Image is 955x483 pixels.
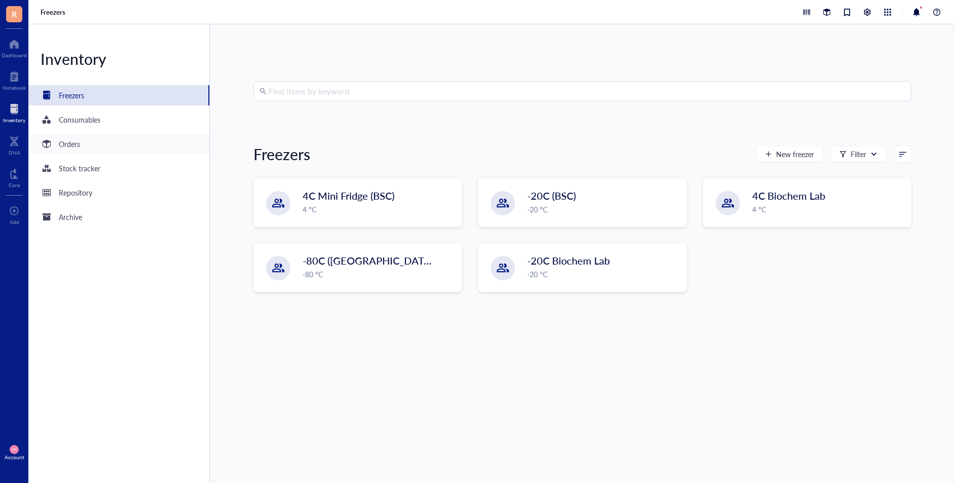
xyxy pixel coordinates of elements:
a: Notebook [3,68,26,91]
div: DNA [9,150,20,156]
a: Archive [28,207,209,227]
span: -20C (BSC) [527,189,576,203]
a: Consumables [28,109,209,130]
div: Inventory [3,117,25,123]
a: Dashboard [2,36,27,58]
span: New freezer [776,150,814,158]
div: Consumables [59,114,100,125]
div: Freezers [59,90,84,101]
span: MM [12,448,16,451]
div: -80 °C [303,269,455,280]
a: Repository [28,182,209,203]
div: Inventory [28,49,209,69]
div: Stock tracker [59,163,100,174]
div: Filter [851,148,866,160]
div: Core [9,182,20,188]
a: DNA [9,133,20,156]
div: 4 °C [752,204,905,215]
a: Core [9,166,20,188]
div: -20 °C [527,204,680,215]
span: -20C Biochem Lab [527,253,610,268]
div: -20 °C [527,269,680,280]
span: 4C Mini Fridge (BSC) [303,189,394,203]
a: Stock tracker [28,158,209,178]
div: Dashboard [2,52,27,58]
span: 4C Biochem Lab [752,189,825,203]
a: Freezers [28,85,209,105]
div: Repository [59,187,92,198]
div: Freezers [253,144,310,164]
a: Freezers [41,8,67,17]
div: 4 °C [303,204,455,215]
div: Archive [59,211,82,222]
a: Orders [28,134,209,154]
span: -80C ([GEOGRAPHIC_DATA]) [303,253,436,268]
span: R [12,8,17,20]
div: Orders [59,138,80,150]
div: Add [10,219,19,225]
div: Notebook [3,85,26,91]
button: New freezer [756,146,823,162]
a: Inventory [3,101,25,123]
div: Account [5,454,24,460]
